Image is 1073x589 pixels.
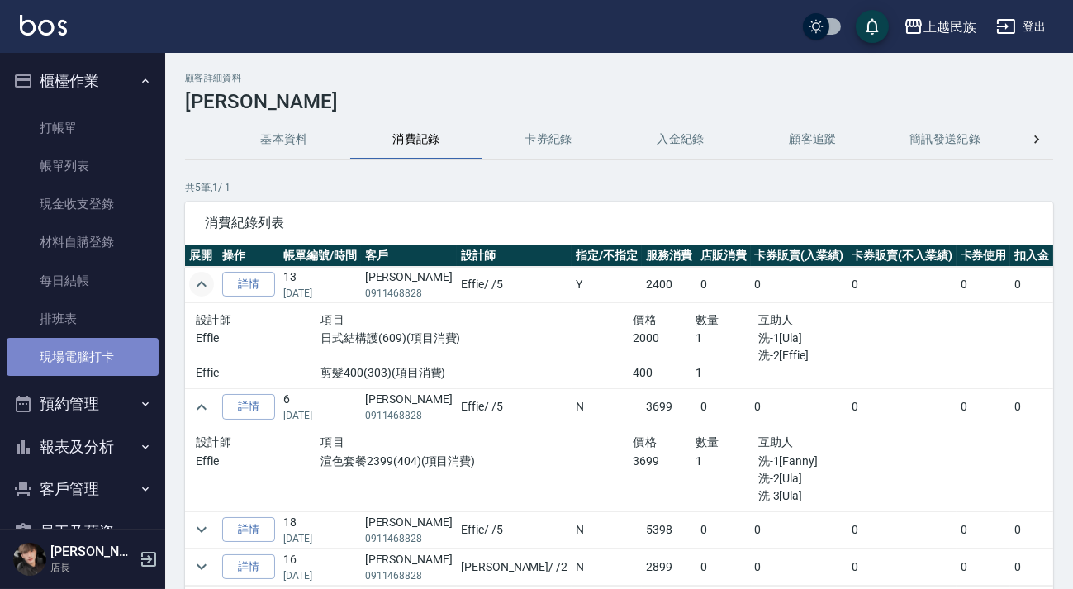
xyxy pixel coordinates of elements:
button: 報表及分析 [7,425,159,468]
h5: [PERSON_NAME] [50,544,135,560]
a: 打帳單 [7,109,159,147]
button: 入金紀錄 [615,120,747,159]
td: 0 [847,511,957,548]
td: 0 [751,549,848,585]
td: 0 [696,389,751,425]
p: [DATE] [283,408,357,423]
div: 上越民族 [923,17,976,37]
p: 日式結構護(609)(項目消費) [320,330,633,347]
button: 預約管理 [7,382,159,425]
img: Person [13,543,46,576]
td: [PERSON_NAME] [361,266,457,302]
td: 0 [847,389,957,425]
td: 0 [1010,511,1053,548]
td: 5398 [642,511,696,548]
a: 材料自購登錄 [7,223,159,261]
td: [PERSON_NAME] [361,549,457,585]
th: 卡券販賣(不入業績) [847,245,957,267]
button: expand row [189,554,214,579]
p: 3699 [633,453,696,470]
td: N [572,549,642,585]
button: 登出 [990,12,1053,42]
td: 0 [847,266,957,302]
button: 上越民族 [897,10,983,44]
td: 13 [279,266,361,302]
p: 0911468828 [365,408,453,423]
td: 0 [957,266,1011,302]
button: 簡訊發送紀錄 [879,120,1011,159]
th: 客戶 [361,245,457,267]
a: 現金收支登錄 [7,185,159,223]
td: 0 [696,549,751,585]
p: 剪髮400(303)(項目消費) [320,364,633,382]
td: [PERSON_NAME] [361,389,457,425]
th: 服務消費 [642,245,696,267]
span: 消費紀錄列表 [205,215,1033,231]
button: expand row [189,395,214,420]
p: 0911468828 [365,568,453,583]
button: 基本資料 [218,120,350,159]
td: 0 [696,266,751,302]
span: 互助人 [758,435,794,449]
button: expand row [189,272,214,297]
td: 0 [847,549,957,585]
td: [PERSON_NAME] [361,511,457,548]
span: 項目 [320,313,344,326]
a: 現場電腦打卡 [7,338,159,376]
span: 設計師 [196,313,231,326]
td: 18 [279,511,361,548]
p: Effie [196,453,320,470]
h2: 顧客詳細資料 [185,73,1053,83]
p: 洗-1[Fanny] [758,453,946,470]
td: 3699 [642,389,696,425]
span: 數量 [696,313,719,326]
button: expand row [189,517,214,542]
h3: [PERSON_NAME] [185,90,1053,113]
td: 0 [751,266,848,302]
button: 員工及薪資 [7,511,159,553]
td: 2400 [642,266,696,302]
td: 0 [1010,549,1053,585]
a: 排班表 [7,300,159,338]
button: 顧客追蹤 [747,120,879,159]
p: 店長 [50,560,135,575]
p: [DATE] [283,286,357,301]
span: 互助人 [758,313,794,326]
p: 渲色套餐2399(404)(項目消費) [320,453,633,470]
p: 洗-2[Effie] [758,347,946,364]
th: 扣入金 [1010,245,1053,267]
td: 0 [957,511,1011,548]
p: 1 [696,364,758,382]
th: 展開 [185,245,218,267]
p: 洗-1[Ula] [758,330,946,347]
td: 2899 [642,549,696,585]
td: Effie / /5 [457,511,572,548]
td: N [572,511,642,548]
p: [DATE] [283,568,357,583]
p: Effie [196,330,320,347]
p: 1 [696,453,758,470]
th: 操作 [218,245,279,267]
button: 卡券紀錄 [482,120,615,159]
p: Effie [196,364,320,382]
th: 卡券使用 [957,245,1011,267]
a: 詳情 [222,517,275,543]
a: 詳情 [222,272,275,297]
button: 消費記錄 [350,120,482,159]
th: 設計師 [457,245,572,267]
button: 櫃檯作業 [7,59,159,102]
p: 400 [633,364,696,382]
th: 指定/不指定 [572,245,642,267]
p: 0911468828 [365,286,453,301]
td: 6 [279,389,361,425]
a: 詳情 [222,554,275,580]
p: 2000 [633,330,696,347]
td: Y [572,266,642,302]
td: 16 [279,549,361,585]
td: 0 [751,389,848,425]
a: 帳單列表 [7,147,159,185]
p: [DATE] [283,531,357,546]
td: 0 [751,511,848,548]
p: 洗-2[Ula] [758,470,946,487]
button: save [856,10,889,43]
